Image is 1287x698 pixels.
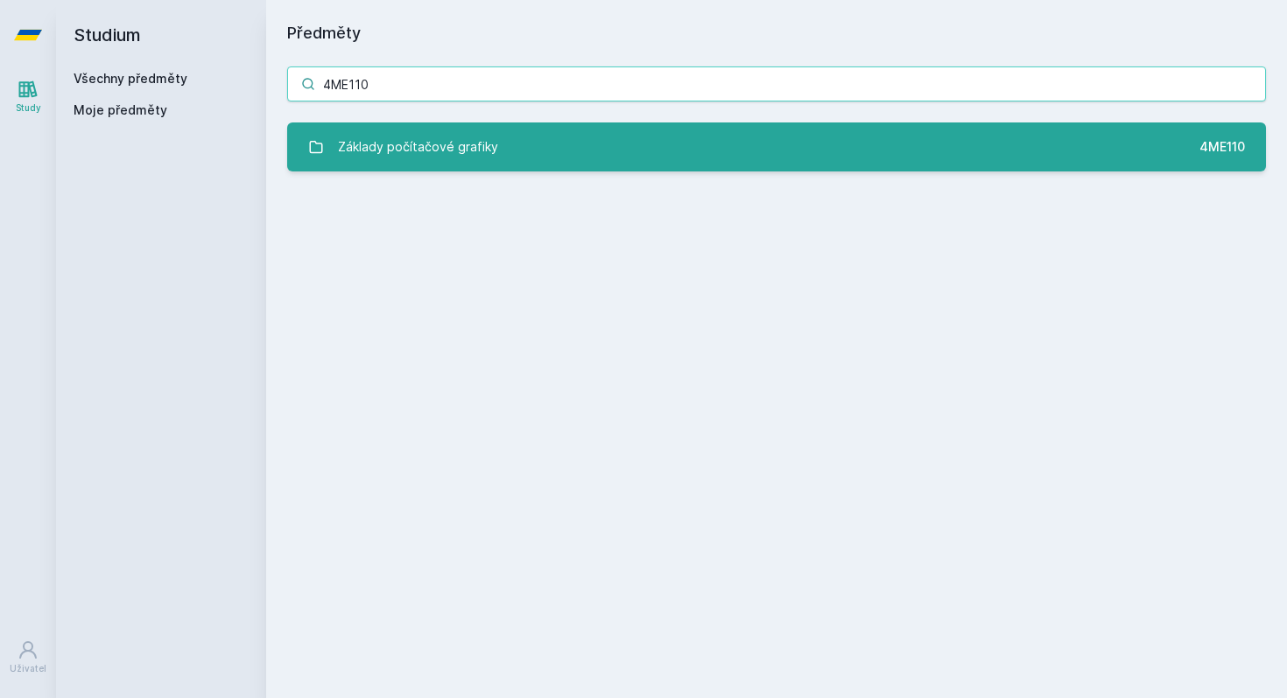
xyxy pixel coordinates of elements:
[10,662,46,675] div: Uživatel
[287,122,1266,171] a: Základy počítačové grafiky 4ME110
[338,129,498,164] div: Základy počítačové grafiky
[4,631,53,684] a: Uživatel
[16,101,41,115] div: Study
[287,66,1266,101] input: Název nebo ident předmětu…
[287,21,1266,45] h1: Předměty
[74,101,167,119] span: Moje předměty
[74,71,187,86] a: Všechny předměty
[1199,138,1245,156] div: 4ME110
[4,70,53,123] a: Study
